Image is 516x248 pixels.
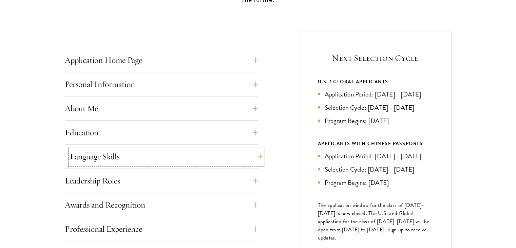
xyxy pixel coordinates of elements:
[318,201,429,242] span: The application window for the class of [DATE]-[DATE] is now closed. The U.S. and Global applicat...
[65,221,258,237] button: Professional Experience
[65,173,258,189] button: Leadership Roles
[65,100,258,117] button: About Me
[318,103,433,112] li: Selection Cycle: [DATE] - [DATE]
[318,139,433,148] div: APPLICANTS WITH CHINESE PASSPORTS
[65,124,258,141] button: Education
[318,151,433,161] li: Application Period: [DATE] - [DATE]
[318,77,433,86] div: U.S. / GLOBAL APPLICANTS
[318,178,433,188] li: Program Begins: [DATE]
[70,148,263,165] button: Language Skills
[318,89,433,99] li: Application Period: [DATE] - [DATE]
[318,52,433,64] h5: Next Selection Cycle
[318,164,433,174] li: Selection Cycle: [DATE] - [DATE]
[65,76,258,92] button: Personal Information
[65,52,258,68] button: Application Home Page
[65,197,258,213] button: Awards and Recognition
[318,116,433,126] li: Program Begins: [DATE]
